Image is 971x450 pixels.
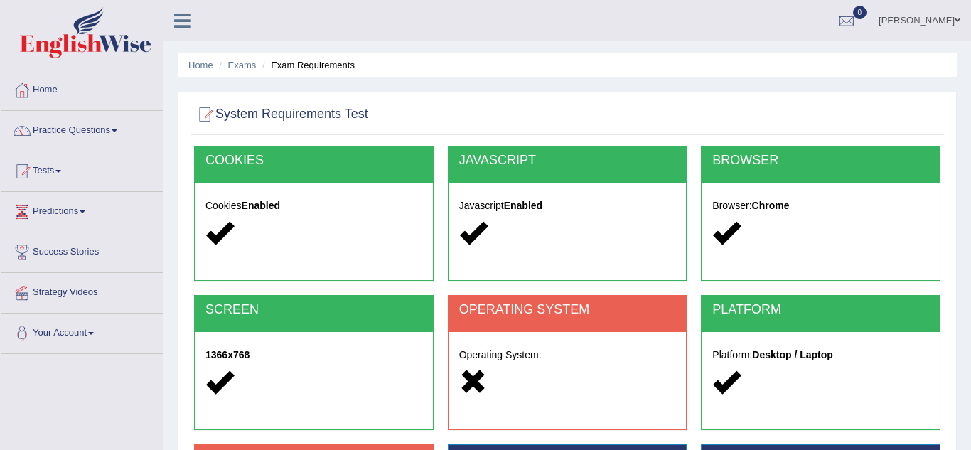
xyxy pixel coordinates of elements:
[459,350,676,360] h5: Operating System:
[1,151,163,187] a: Tests
[205,200,422,211] h5: Cookies
[188,60,213,70] a: Home
[205,154,422,168] h2: COOKIES
[459,154,676,168] h2: JAVASCRIPT
[205,303,422,317] h2: SCREEN
[242,200,280,211] strong: Enabled
[194,104,368,125] h2: System Requirements Test
[1,192,163,227] a: Predictions
[228,60,257,70] a: Exams
[504,200,542,211] strong: Enabled
[712,303,929,317] h2: PLATFORM
[459,200,676,211] h5: Javascript
[1,314,163,349] a: Your Account
[752,349,833,360] strong: Desktop / Laptop
[259,58,355,72] li: Exam Requirements
[1,70,163,106] a: Home
[752,200,790,211] strong: Chrome
[712,154,929,168] h2: BROWSER
[712,200,929,211] h5: Browser:
[1,111,163,146] a: Practice Questions
[1,232,163,268] a: Success Stories
[1,273,163,309] a: Strategy Videos
[459,303,676,317] h2: OPERATING SYSTEM
[712,350,929,360] h5: Platform:
[853,6,867,19] span: 0
[205,349,250,360] strong: 1366x768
